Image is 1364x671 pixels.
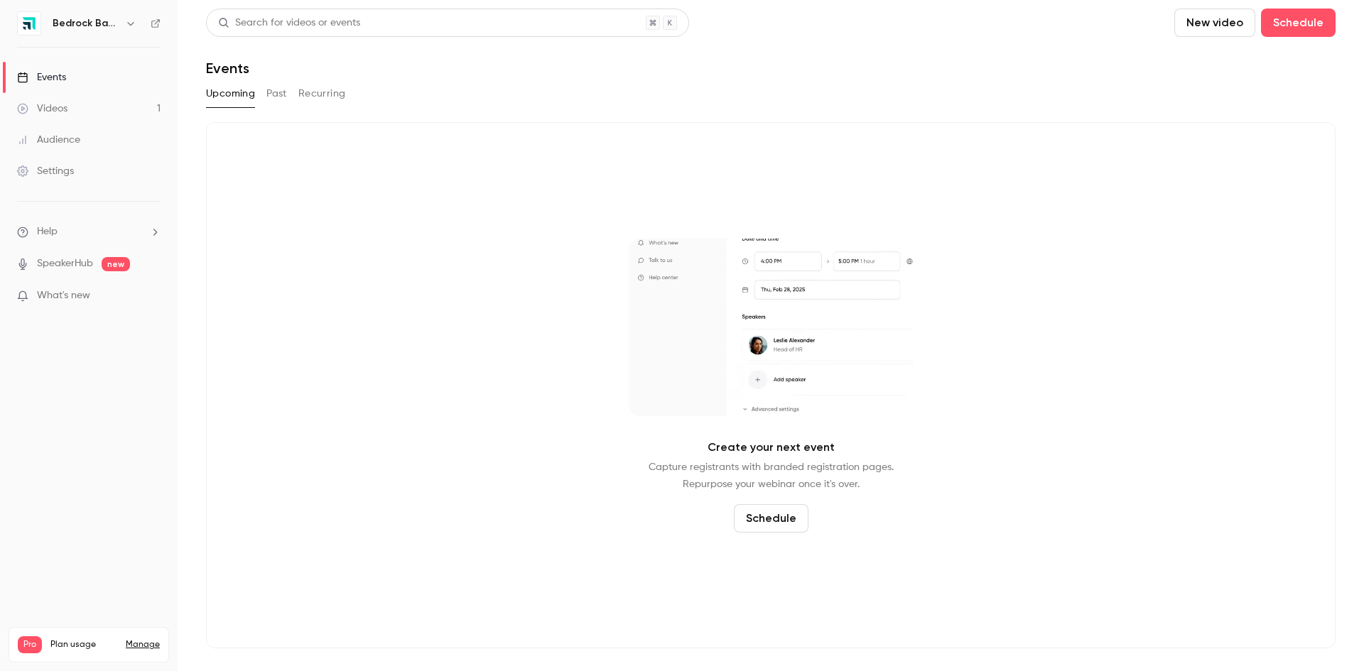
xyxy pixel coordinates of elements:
[17,133,80,147] div: Audience
[708,439,835,456] p: Create your next event
[37,256,93,271] a: SpeakerHub
[144,290,161,302] iframe: Noticeable Trigger
[734,504,808,533] button: Schedule
[53,16,119,31] h6: Bedrock Basics
[18,12,40,35] img: Bedrock Basics
[218,16,360,31] div: Search for videos or events
[17,70,66,84] div: Events
[18,636,42,653] span: Pro
[206,60,249,77] h1: Events
[1174,9,1255,37] button: New video
[37,224,58,239] span: Help
[298,82,346,105] button: Recurring
[17,224,161,239] li: help-dropdown-opener
[649,459,894,493] p: Capture registrants with branded registration pages. Repurpose your webinar once it's over.
[17,102,67,116] div: Videos
[1261,9,1336,37] button: Schedule
[17,164,74,178] div: Settings
[102,257,130,271] span: new
[266,82,287,105] button: Past
[37,288,90,303] span: What's new
[126,639,160,650] a: Manage
[50,639,117,650] span: Plan usage
[206,82,255,105] button: Upcoming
